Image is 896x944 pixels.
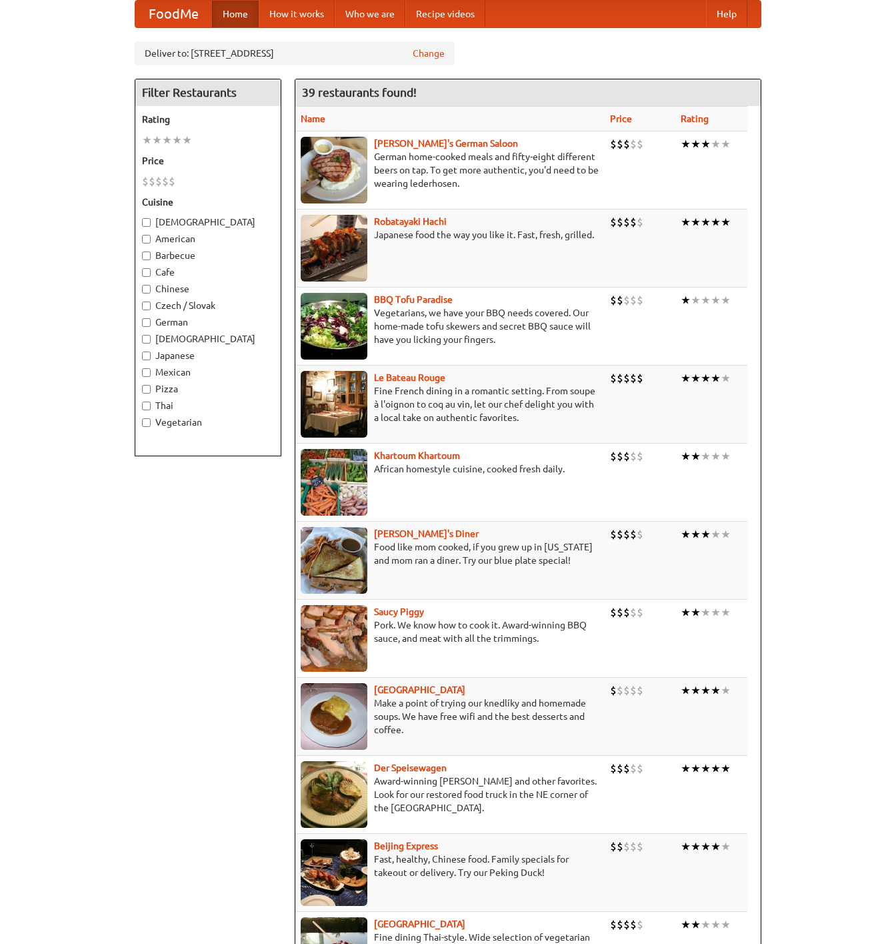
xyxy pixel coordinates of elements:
img: speisewagen.jpg [301,761,367,828]
a: Who we are [335,1,405,27]
label: Chinese [142,282,274,296]
img: bateaurouge.jpg [301,371,367,438]
b: [GEOGRAPHIC_DATA] [374,684,465,695]
b: Der Speisewagen [374,763,447,773]
li: $ [149,174,155,189]
b: Saucy Piggy [374,606,424,617]
li: ★ [721,605,731,620]
li: ★ [681,215,691,229]
p: Fine French dining in a romantic setting. From soupe à l'oignon to coq au vin, let our chef delig... [301,384,599,424]
li: $ [630,215,637,229]
b: Robatayaki Hachi [374,216,447,227]
li: $ [637,449,643,464]
li: ★ [681,371,691,386]
img: khartoum.jpg [301,449,367,516]
a: [PERSON_NAME]'s German Saloon [374,138,518,149]
li: ★ [711,449,721,464]
p: Pork. We know how to cook it. Award-winning BBQ sauce, and meat with all the trimmings. [301,618,599,645]
li: $ [169,174,175,189]
li: $ [610,839,617,854]
li: $ [610,917,617,932]
li: ★ [691,371,701,386]
li: ★ [711,683,721,698]
li: ★ [711,293,721,308]
p: Vegetarians, we have your BBQ needs covered. Our home-made tofu skewers and secret BBQ sauce will... [301,306,599,346]
li: $ [637,215,643,229]
li: $ [623,527,630,542]
li: ★ [691,683,701,698]
li: ★ [701,605,711,620]
input: Mexican [142,368,151,377]
li: ★ [711,215,721,229]
li: ★ [691,215,701,229]
li: ★ [701,215,711,229]
h5: Price [142,154,274,167]
li: $ [617,839,623,854]
li: $ [637,839,643,854]
div: Deliver to: [STREET_ADDRESS] [135,41,455,65]
li: $ [630,839,637,854]
h5: Cuisine [142,195,274,209]
li: $ [630,917,637,932]
li: $ [610,449,617,464]
input: Pizza [142,385,151,394]
li: $ [162,174,169,189]
a: Help [706,1,747,27]
li: ★ [691,839,701,854]
p: Fast, healthy, Chinese food. Family specials for takeout or delivery. Try our Peking Duck! [301,853,599,879]
img: robatayaki.jpg [301,215,367,282]
li: $ [610,527,617,542]
li: $ [617,293,623,308]
li: ★ [701,527,711,542]
li: ★ [691,449,701,464]
li: $ [637,683,643,698]
label: Vegetarian [142,416,274,429]
label: [DEMOGRAPHIC_DATA] [142,332,274,346]
li: ★ [701,137,711,151]
li: ★ [681,449,691,464]
input: Chinese [142,285,151,294]
a: Name [301,113,325,124]
li: ★ [681,293,691,308]
li: ★ [701,293,711,308]
li: $ [623,215,630,229]
li: ★ [711,527,721,542]
li: ★ [721,683,731,698]
li: ★ [721,449,731,464]
li: ★ [152,133,162,147]
li: $ [630,761,637,776]
a: Le Bateau Rouge [374,372,445,383]
li: ★ [701,917,711,932]
li: $ [617,137,623,151]
li: $ [623,761,630,776]
li: ★ [711,137,721,151]
li: $ [637,137,643,151]
li: ★ [162,133,172,147]
li: ★ [711,839,721,854]
li: ★ [721,371,731,386]
b: Beijing Express [374,841,438,851]
li: $ [623,605,630,620]
li: ★ [681,683,691,698]
label: Czech / Slovak [142,299,274,312]
li: ★ [142,133,152,147]
b: [PERSON_NAME]'s Diner [374,528,479,539]
li: ★ [701,371,711,386]
h5: Rating [142,113,274,126]
li: $ [617,761,623,776]
li: ★ [172,133,182,147]
label: Pizza [142,382,274,396]
li: ★ [711,605,721,620]
img: esthers.jpg [301,137,367,203]
li: $ [637,605,643,620]
li: $ [623,293,630,308]
input: Vegetarian [142,418,151,427]
li: $ [637,371,643,386]
li: $ [623,371,630,386]
label: Japanese [142,349,274,362]
li: $ [623,449,630,464]
p: Japanese food the way you like it. Fast, fresh, grilled. [301,228,599,242]
li: ★ [711,761,721,776]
